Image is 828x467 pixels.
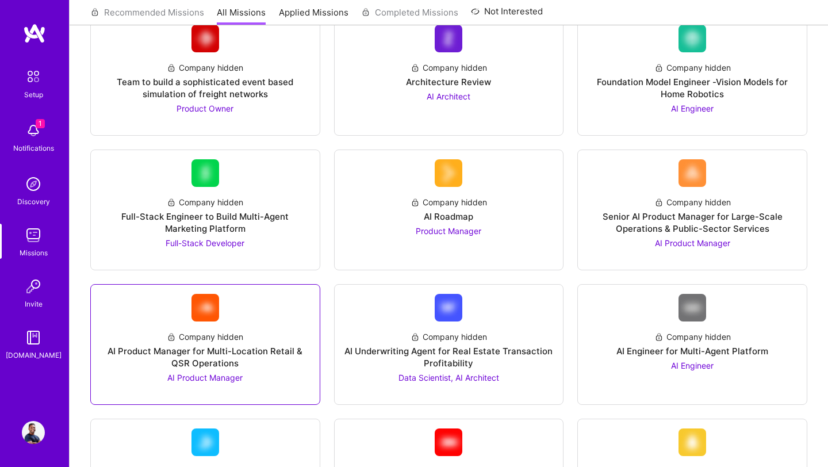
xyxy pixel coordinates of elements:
[655,238,730,248] span: AI Product Manager
[22,421,45,444] img: User Avatar
[344,294,554,395] a: Company LogoCompany hiddenAI Underwriting Agent for Real Estate Transaction ProfitabilityData Sci...
[427,91,470,101] span: AI Architect
[344,159,554,261] a: Company LogoCompany hiddenAI RoadmapProduct Manager
[20,247,48,259] div: Missions
[471,5,543,25] a: Not Interested
[167,196,243,208] div: Company hidden
[100,159,310,261] a: Company LogoCompany hiddenFull-Stack Engineer to Build Multi-Agent Marketing PlatformFull-Stack D...
[100,25,310,126] a: Company LogoCompany hiddenTeam to build a sophisticated event based simulation of freight network...
[587,294,798,395] a: Company LogoCompany hiddenAI Engineer for Multi-Agent PlatformAI Engineer
[13,142,54,154] div: Notifications
[100,345,310,369] div: AI Product Manager for Multi-Location Retail & QSR Operations
[671,104,714,113] span: AI Engineer
[678,294,706,321] img: Company Logo
[100,210,310,235] div: Full-Stack Engineer to Build Multi-Agent Marketing Platform
[191,428,219,456] img: Company Logo
[22,326,45,349] img: guide book
[167,373,243,382] span: AI Product Manager
[344,345,554,369] div: AI Underwriting Agent for Real Estate Transaction Profitability
[435,159,462,187] img: Company Logo
[411,62,487,74] div: Company hidden
[678,159,706,187] img: Company Logo
[177,104,233,113] span: Product Owner
[166,238,244,248] span: Full-Stack Developer
[587,210,798,235] div: Senior AI Product Manager for Large-Scale Operations & Public-Sector Services
[191,294,219,321] img: Company Logo
[416,226,481,236] span: Product Manager
[435,294,462,321] img: Company Logo
[25,298,43,310] div: Invite
[22,173,45,196] img: discovery
[654,62,731,74] div: Company hidden
[21,64,45,89] img: setup
[587,76,798,100] div: Foundation Model Engineer -Vision Models for Home Robotics
[6,349,62,361] div: [DOMAIN_NAME]
[654,331,731,343] div: Company hidden
[191,25,219,52] img: Company Logo
[678,25,706,52] img: Company Logo
[217,6,266,25] a: All Missions
[435,25,462,52] img: Company Logo
[100,294,310,395] a: Company LogoCompany hiddenAI Product Manager for Multi-Location Retail & QSR OperationsAI Product...
[100,76,310,100] div: Team to build a sophisticated event based simulation of freight networks
[167,62,243,74] div: Company hidden
[587,25,798,126] a: Company LogoCompany hiddenFoundation Model Engineer -Vision Models for Home RoboticsAI Engineer
[17,196,50,208] div: Discovery
[279,6,348,25] a: Applied Missions
[616,345,768,357] div: AI Engineer for Multi-Agent Platform
[671,361,714,370] span: AI Engineer
[411,196,487,208] div: Company hidden
[406,76,491,88] div: Architecture Review
[167,331,243,343] div: Company hidden
[24,89,43,101] div: Setup
[23,23,46,44] img: logo
[22,224,45,247] img: teamwork
[398,373,499,382] span: Data Scientist, AI Architect
[36,119,45,128] span: 1
[411,331,487,343] div: Company hidden
[424,210,473,223] div: AI Roadmap
[678,428,706,456] img: Company Logo
[22,275,45,298] img: Invite
[191,159,219,187] img: Company Logo
[22,119,45,142] img: bell
[19,421,48,444] a: User Avatar
[435,428,462,456] img: Company Logo
[654,196,731,208] div: Company hidden
[344,25,554,126] a: Company LogoCompany hiddenArchitecture ReviewAI Architect
[587,159,798,261] a: Company LogoCompany hiddenSenior AI Product Manager for Large-Scale Operations & Public-Sector Se...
